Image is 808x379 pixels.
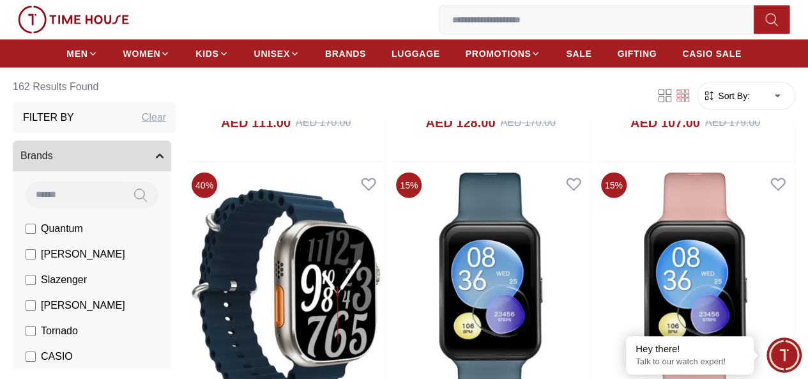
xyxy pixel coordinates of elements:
[325,42,366,65] a: BRANDS
[23,110,74,125] h3: Filter By
[20,148,53,164] span: Brands
[396,173,422,198] span: 15 %
[13,141,171,171] button: Brands
[682,47,742,60] span: CASIO SALE
[18,6,129,34] img: ...
[636,357,744,367] p: Talk to our watch expert!
[41,221,83,236] span: Quantum
[26,275,36,285] input: Slazenger
[123,42,171,65] a: WOMEN
[296,115,351,130] div: AED 170.00
[566,42,591,65] a: SALE
[142,110,166,125] div: Clear
[425,114,495,132] h4: AED 128.00
[500,115,555,130] div: AED 170.00
[195,42,228,65] a: KIDS
[703,89,750,102] button: Sort By:
[26,249,36,259] input: [PERSON_NAME]
[26,300,36,311] input: [PERSON_NAME]
[636,343,744,355] div: Hey there!
[617,47,657,60] span: GIFTING
[630,114,700,132] h4: AED 107.00
[41,247,125,262] span: [PERSON_NAME]
[195,47,218,60] span: KIDS
[66,47,88,60] span: MEN
[682,42,742,65] a: CASIO SALE
[566,47,591,60] span: SALE
[254,47,290,60] span: UNISEX
[466,47,531,60] span: PROMOTIONS
[466,42,541,65] a: PROMOTIONS
[617,42,657,65] a: GIFTING
[715,89,750,102] span: Sort By:
[26,352,36,362] input: CASIO
[392,42,440,65] a: LUGGAGE
[41,349,73,364] span: CASIO
[705,115,760,130] div: AED 179.00
[26,224,36,234] input: Quantum
[392,47,440,60] span: LUGGAGE
[123,47,161,60] span: WOMEN
[221,114,291,132] h4: AED 111.00
[254,42,300,65] a: UNISEX
[192,173,217,198] span: 40 %
[41,298,125,313] span: [PERSON_NAME]
[26,326,36,336] input: Tornado
[41,323,78,339] span: Tornado
[13,72,176,102] h6: 162 Results Found
[601,173,627,198] span: 15 %
[325,47,366,60] span: BRANDS
[41,272,87,288] span: Slazenger
[766,337,802,373] div: Chat Widget
[66,42,97,65] a: MEN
